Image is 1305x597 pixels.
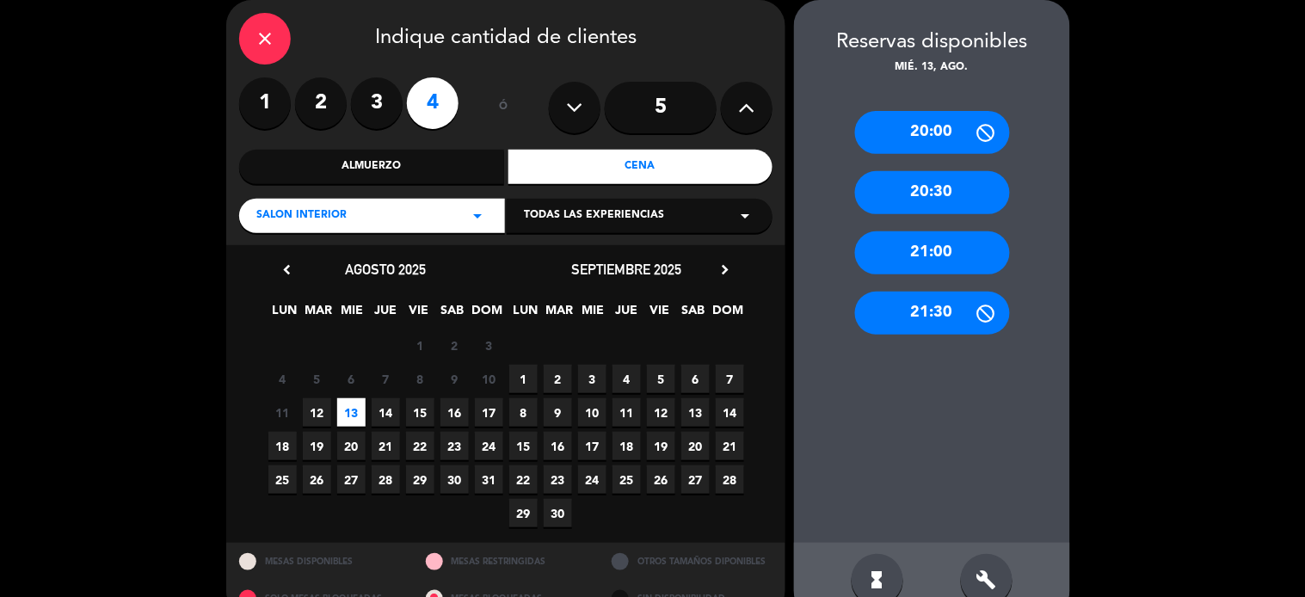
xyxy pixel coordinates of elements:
span: SAB [439,300,467,329]
span: 11 [612,398,641,427]
span: 16 [440,398,469,427]
span: 24 [578,465,606,494]
span: 3 [578,365,606,393]
span: 6 [681,365,710,393]
span: 2 [440,331,469,360]
span: 25 [612,465,641,494]
i: arrow_drop_down [467,206,488,226]
span: 14 [716,398,744,427]
span: 19 [647,432,675,460]
i: chevron_right [716,261,734,279]
div: 20:30 [855,171,1010,214]
span: 22 [509,465,538,494]
span: LUN [512,300,540,329]
span: 21 [716,432,744,460]
span: 3 [475,331,503,360]
span: Todas las experiencias [524,207,664,225]
span: 4 [268,365,297,393]
label: 4 [407,77,459,129]
span: 27 [337,465,366,494]
span: 17 [475,398,503,427]
span: 31 [475,465,503,494]
div: Cena [508,150,773,184]
i: arrow_drop_down [735,206,755,226]
span: 11 [268,398,297,427]
span: 26 [647,465,675,494]
span: 4 [612,365,641,393]
div: Indique cantidad de clientes [239,13,773,65]
span: MAR [545,300,574,329]
span: MIE [338,300,366,329]
span: septiembre 2025 [571,261,681,278]
i: chevron_left [278,261,296,279]
span: 8 [509,398,538,427]
div: OTROS TAMAÑOS DIPONIBLES [599,543,785,580]
span: 20 [337,432,366,460]
i: build [976,569,997,590]
span: 14 [372,398,400,427]
span: 25 [268,465,297,494]
div: 21:00 [855,231,1010,274]
span: 15 [406,398,434,427]
span: 12 [647,398,675,427]
span: 5 [303,365,331,393]
span: 15 [509,432,538,460]
i: close [255,28,275,49]
span: agosto 2025 [345,261,426,278]
span: LUN [271,300,299,329]
span: 1 [406,331,434,360]
span: 6 [337,365,366,393]
span: 13 [681,398,710,427]
div: MESAS DISPONIBLES [226,543,413,580]
span: 21 [372,432,400,460]
span: MAR [305,300,333,329]
span: 23 [544,465,572,494]
div: MESAS RESTRINGIDAS [413,543,600,580]
span: 17 [578,432,606,460]
span: 7 [716,365,744,393]
span: 20 [681,432,710,460]
span: DOM [713,300,742,329]
span: 24 [475,432,503,460]
span: JUE [372,300,400,329]
span: 30 [544,499,572,527]
span: 18 [612,432,641,460]
span: 2 [544,365,572,393]
label: 1 [239,77,291,129]
span: 30 [440,465,469,494]
div: 20:00 [855,111,1010,154]
span: 13 [337,398,366,427]
span: 5 [647,365,675,393]
span: 29 [406,465,434,494]
span: 26 [303,465,331,494]
span: DOM [472,300,501,329]
span: 9 [544,398,572,427]
div: ó [476,77,532,138]
span: 18 [268,432,297,460]
span: 19 [303,432,331,460]
span: 10 [475,365,503,393]
span: JUE [612,300,641,329]
div: 21:30 [855,292,1010,335]
span: 9 [440,365,469,393]
span: 8 [406,365,434,393]
span: 16 [544,432,572,460]
span: 1 [509,365,538,393]
span: SALON INTERIOR [256,207,347,225]
span: 22 [406,432,434,460]
span: 27 [681,465,710,494]
span: 28 [372,465,400,494]
div: Almuerzo [239,150,504,184]
span: 29 [509,499,538,527]
span: SAB [680,300,708,329]
span: 10 [578,398,606,427]
span: 12 [303,398,331,427]
span: 28 [716,465,744,494]
div: Reservas disponibles [794,26,1070,59]
div: mié. 13, ago. [794,59,1070,77]
span: MIE [579,300,607,329]
label: 3 [351,77,403,129]
span: 23 [440,432,469,460]
i: hourglass_full [867,569,888,590]
span: VIE [405,300,434,329]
